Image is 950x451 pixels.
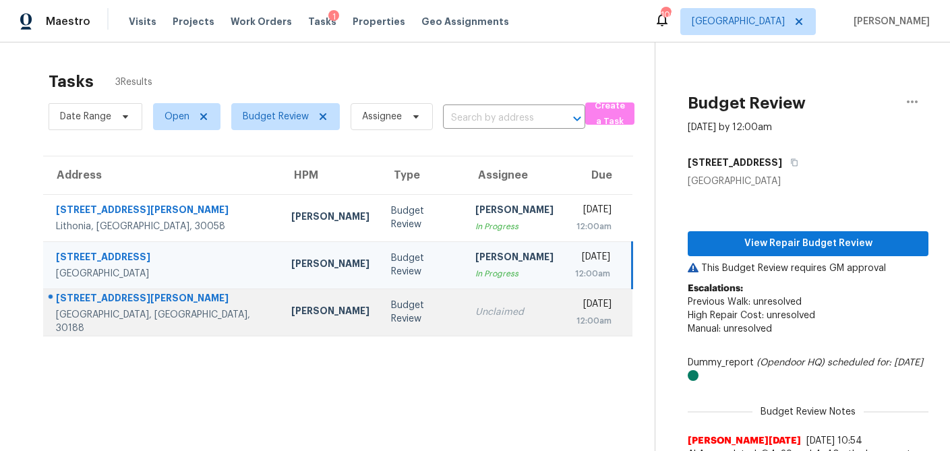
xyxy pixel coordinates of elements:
button: View Repair Budget Review [688,231,928,256]
span: Assignee [362,110,402,123]
span: Open [165,110,189,123]
div: 12:00am [575,314,612,328]
i: scheduled for: [DATE] [827,358,923,367]
div: Dummy_report [688,356,928,383]
div: [PERSON_NAME] [475,250,554,267]
span: Projects [173,15,214,28]
span: Previous Walk: unresolved [688,297,802,307]
span: Geo Assignments [421,15,509,28]
div: Budget Review [391,299,454,326]
div: [PERSON_NAME] [291,304,369,321]
i: (Opendoor HQ) [756,358,825,367]
button: Create a Task [585,102,634,125]
div: [DATE] by 12:00am [688,121,772,134]
div: [PERSON_NAME] [291,257,369,274]
button: Open [568,109,587,128]
div: [GEOGRAPHIC_DATA] [56,267,270,280]
div: Budget Review [391,251,454,278]
b: Escalations: [688,284,743,293]
span: [DATE] 10:54 [806,436,862,446]
span: Properties [353,15,405,28]
button: Copy Address [782,150,800,175]
div: [GEOGRAPHIC_DATA] [688,175,928,188]
div: 12:00am [575,267,610,280]
h2: Tasks [49,75,94,88]
span: Create a Task [592,98,628,129]
h2: Budget Review [688,96,806,110]
span: [PERSON_NAME][DATE] [688,434,801,448]
span: Visits [129,15,156,28]
th: Assignee [465,156,564,194]
input: Search by address [443,108,547,129]
th: HPM [280,156,380,194]
span: High Repair Cost: unresolved [688,311,815,320]
div: [STREET_ADDRESS][PERSON_NAME] [56,291,270,308]
div: 106 [661,8,670,22]
div: [DATE] [575,297,612,314]
th: Due [564,156,632,194]
div: [STREET_ADDRESS][PERSON_NAME] [56,203,270,220]
th: Address [43,156,280,194]
p: This Budget Review requires GM approval [688,262,928,275]
div: [PERSON_NAME] [291,210,369,227]
div: [PERSON_NAME] [475,203,554,220]
div: 1 [328,10,339,24]
div: Unclaimed [475,305,554,319]
span: [PERSON_NAME] [848,15,930,28]
span: 3 Results [115,76,152,89]
span: Date Range [60,110,111,123]
div: [DATE] [575,203,612,220]
div: In Progress [475,220,554,233]
div: [STREET_ADDRESS] [56,250,270,267]
span: View Repair Budget Review [699,235,918,252]
div: Budget Review [391,204,454,231]
div: 12:00am [575,220,612,233]
span: Work Orders [231,15,292,28]
h5: [STREET_ADDRESS] [688,156,782,169]
span: Manual: unresolved [688,324,772,334]
div: In Progress [475,267,554,280]
span: Budget Review [243,110,309,123]
span: [GEOGRAPHIC_DATA] [692,15,785,28]
span: Budget Review Notes [752,405,864,419]
span: Maestro [46,15,90,28]
div: [GEOGRAPHIC_DATA], [GEOGRAPHIC_DATA], 30188 [56,308,270,335]
div: [DATE] [575,250,610,267]
div: Lithonia, [GEOGRAPHIC_DATA], 30058 [56,220,270,233]
span: Tasks [308,17,336,26]
th: Type [380,156,465,194]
